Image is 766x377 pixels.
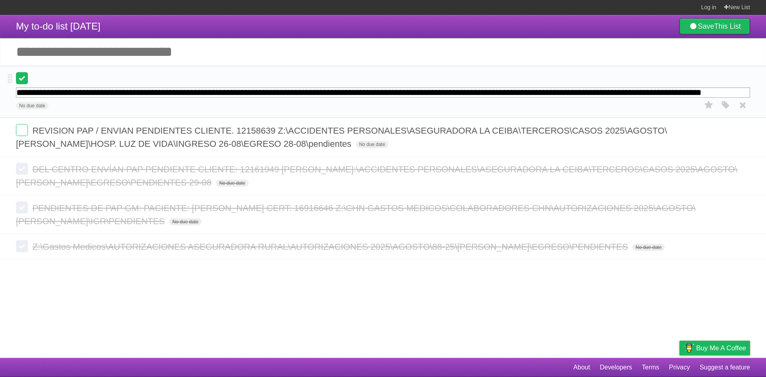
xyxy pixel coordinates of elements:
[632,244,665,251] span: No due date
[679,341,750,355] a: Buy me a coffee
[700,360,750,375] a: Suggest a feature
[16,21,101,32] span: My to-do list [DATE]
[16,240,28,252] label: Done
[16,124,28,136] label: Done
[16,164,737,188] span: DEL CENTRO ENVÍAN PAP PENDIENTE CLIENTE: 12161949 [PERSON_NAME]:\ACCIDENTES PERSONALES\ASEGURADOR...
[216,180,248,187] span: No due date
[600,360,632,375] a: Developers
[169,218,201,225] span: No due date
[669,360,690,375] a: Privacy
[696,341,746,355] span: Buy me a coffee
[16,72,28,84] label: Done
[16,201,28,213] label: Done
[16,102,48,109] span: No due date
[683,341,694,355] img: Buy me a coffee
[16,203,695,226] span: PENDIENTES DE PAP GM: PACIENTE: [PERSON_NAME] CERT: 16916646 Z:\CHN GASTOS MEDICOS\COLABORADORES ...
[356,141,388,148] span: No due date
[679,18,750,34] a: SaveThis List
[16,126,667,149] span: REVISION PAP / ENVIAN PENDIENTES CLIENTE. 12158639 Z:\ACCIDENTES PERSONALES\ASEGURADORA LA CEIBA\...
[573,360,590,375] a: About
[701,99,717,112] label: Star task
[32,242,630,252] span: Z:\Gastos Medicos\AUTORIZACIONES ASEGURADORA RURAL\AUTORIZACIONES 2025\AGOSTO\88-25\[PERSON_NAME]...
[714,22,741,30] b: This List
[16,163,28,175] label: Done
[642,360,659,375] a: Terms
